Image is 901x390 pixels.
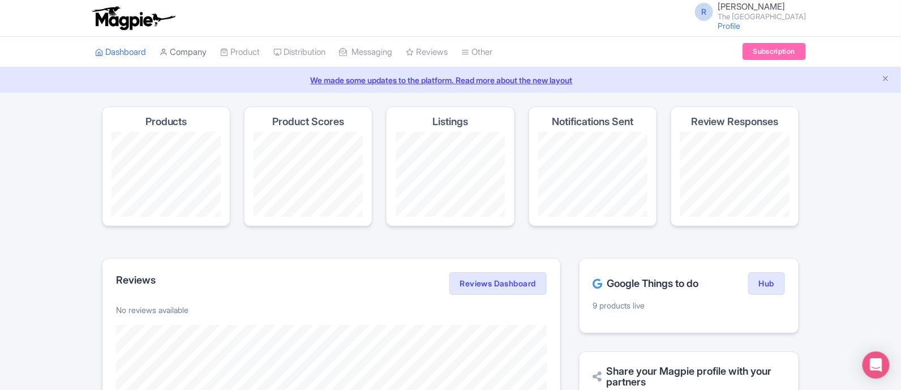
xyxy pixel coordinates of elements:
[272,116,344,127] h4: Product Scores
[461,37,492,68] a: Other
[695,3,713,21] span: R
[95,37,146,68] a: Dashboard
[89,6,177,31] img: logo-ab69f6fb50320c5b225c76a69d11143b.png
[593,278,699,289] h2: Google Things to do
[116,304,547,316] p: No reviews available
[7,74,894,86] a: We made some updates to the platform. Read more about the new layout
[449,272,547,295] a: Reviews Dashboard
[160,37,207,68] a: Company
[863,352,890,379] div: Open Intercom Messenger
[339,37,392,68] a: Messaging
[881,73,890,86] button: Close announcement
[593,299,785,311] p: 9 products live
[432,116,468,127] h4: Listings
[718,13,806,20] small: The [GEOGRAPHIC_DATA]
[145,116,187,127] h4: Products
[220,37,260,68] a: Product
[406,37,448,68] a: Reviews
[552,116,633,127] h4: Notifications Sent
[743,43,806,60] a: Subscription
[688,2,806,20] a: R [PERSON_NAME] The [GEOGRAPHIC_DATA]
[718,21,740,31] a: Profile
[593,366,785,388] h2: Share your Magpie profile with your partners
[748,272,785,295] a: Hub
[691,116,779,127] h4: Review Responses
[116,275,156,286] h2: Reviews
[718,1,785,12] span: [PERSON_NAME]
[273,37,325,68] a: Distribution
